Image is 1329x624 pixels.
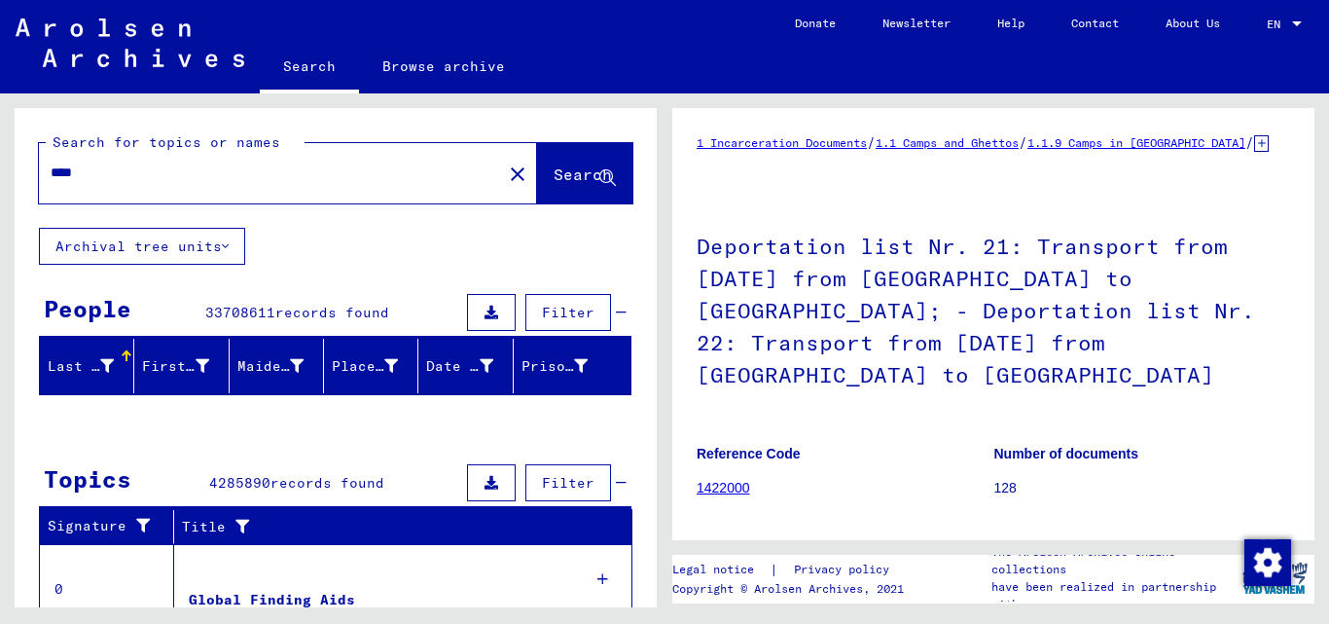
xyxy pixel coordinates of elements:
div: Prisoner # [521,356,588,377]
mat-header-cell: Maiden Name [230,339,324,393]
b: Reference Code [697,446,801,461]
div: Title [182,511,613,542]
a: 1 Incarceration Documents [697,135,867,150]
img: Change consent [1244,539,1291,586]
img: Arolsen_neg.svg [16,18,244,67]
div: | [672,560,913,580]
button: Clear [498,154,537,193]
span: 4285890 [209,474,270,492]
p: have been realized in partnership with [991,578,1235,613]
a: Browse archive [359,43,528,90]
b: Number of documents [994,446,1139,461]
div: Global Finding Aids [189,590,355,610]
div: Maiden Name [237,356,304,377]
button: Search [537,143,632,203]
span: EN [1267,18,1288,31]
div: Signature [48,516,159,536]
div: Date of Birth [426,356,492,377]
button: Archival tree units [39,228,245,265]
span: records found [270,474,384,492]
div: Place of Birth [332,356,398,377]
div: People [44,291,131,326]
span: / [1019,133,1027,151]
p: Copyright © Arolsen Archives, 2021 [672,580,913,598]
img: yv_logo.png [1239,554,1311,603]
mat-header-cell: First Name [134,339,229,393]
h1: Deportation list Nr. 21: Transport from [DATE] from [GEOGRAPHIC_DATA] to [GEOGRAPHIC_DATA]; - Dep... [697,202,1290,416]
mat-label: Search for topics or names [53,133,280,151]
span: 33708611 [205,304,275,321]
span: / [1245,133,1254,151]
mat-header-cell: Last Name [40,339,134,393]
div: Title [182,517,593,537]
button: Filter [525,294,611,331]
div: Place of Birth [332,350,422,382]
mat-icon: close [506,163,529,186]
span: Filter [542,304,594,321]
div: Topics [44,461,131,496]
div: First Name [142,350,233,382]
a: 1422000 [697,480,750,496]
mat-header-cell: Prisoner # [514,339,630,393]
p: The Arolsen Archives online collections [991,543,1235,578]
div: First Name [142,356,208,377]
span: Search [554,165,612,184]
button: Filter [525,464,611,501]
span: records found [275,304,389,321]
a: Privacy policy [778,560,913,580]
mat-header-cell: Place of Birth [324,339,418,393]
a: 1.1 Camps and Ghettos [876,135,1019,150]
p: 128 [994,478,1291,498]
a: 1.1.9 Camps in [GEOGRAPHIC_DATA] [1027,135,1245,150]
span: Filter [542,474,594,492]
a: Legal notice [672,560,770,580]
div: Last Name [48,350,138,382]
div: Maiden Name [237,350,328,382]
div: Signature [48,511,178,542]
div: Prisoner # [521,350,612,382]
a: Search [260,43,359,93]
mat-header-cell: Date of Birth [418,339,513,393]
div: Last Name [48,356,114,377]
span: / [867,133,876,151]
div: Date of Birth [426,350,517,382]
